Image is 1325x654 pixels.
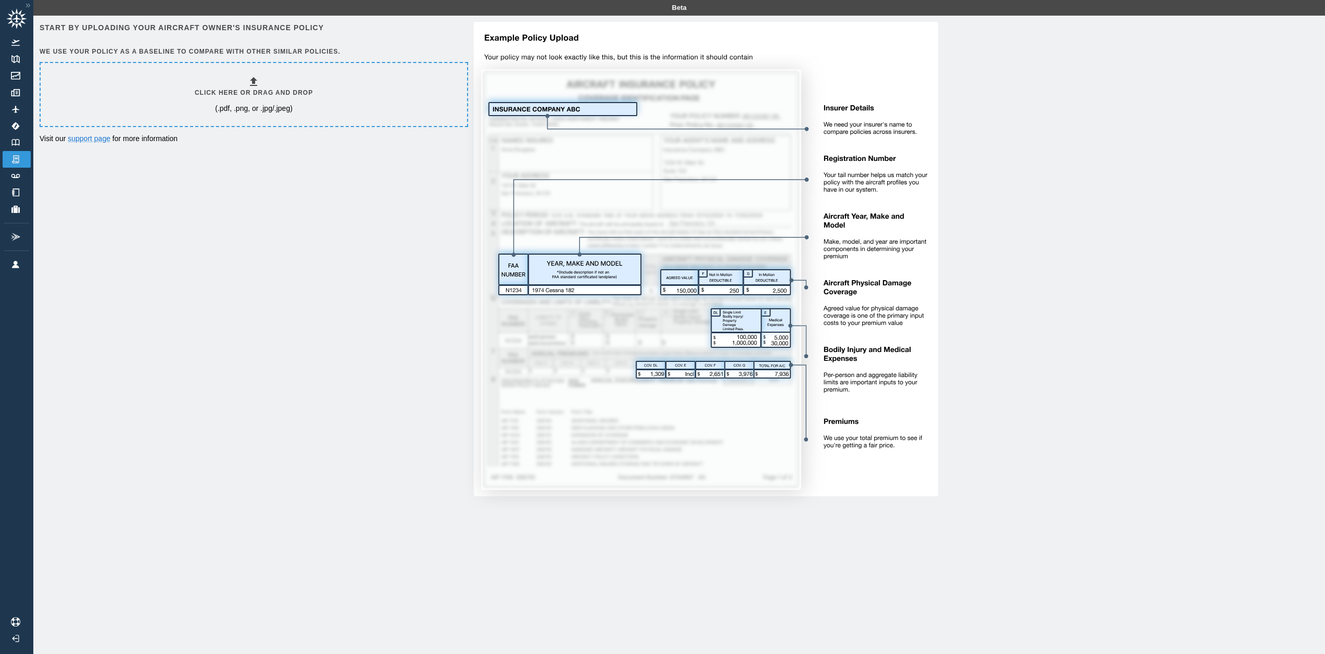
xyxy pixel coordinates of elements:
p: (.pdf, .png, or .jpg/.jpeg) [215,103,293,114]
h6: Start by uploading your aircraft owner's insurance policy [40,22,466,33]
p: Visit our for more information [40,133,466,144]
h6: We use your policy as a baseline to compare with other similar policies. [40,47,466,57]
h6: Click here or drag and drop [195,88,313,98]
a: support page [68,134,110,143]
img: policy-upload-example-5e420760c1425035513a.svg [466,22,938,509]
